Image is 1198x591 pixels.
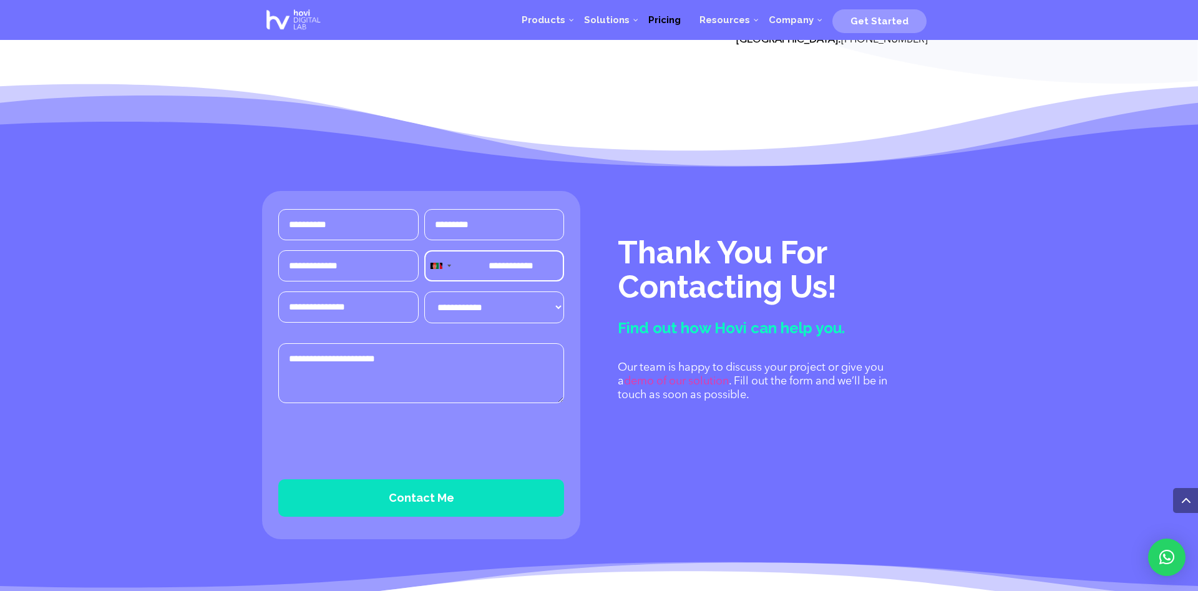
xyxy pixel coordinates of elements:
[850,16,908,27] span: Get Started
[278,417,468,466] iframe: reCAPTCHA
[639,1,690,39] a: Pricing
[832,11,927,29] a: Get Started
[425,251,455,281] div: Selected country
[618,235,936,310] h2: Thank You For Contacting Us!
[769,14,814,26] span: Company
[575,1,639,39] a: Solutions
[618,361,895,402] p: Our team is happy to discuss your project or give you a . Fill out the form and we’ll be in touch...
[648,14,681,26] span: Pricing
[389,491,454,504] span: Contact Me
[618,320,936,343] h3: Find out how Hovi can help you.
[584,14,630,26] span: Solutions
[522,14,565,26] span: Products
[699,14,750,26] span: Resources
[690,1,759,39] a: Resources
[624,376,729,387] a: demo of our solution
[759,1,823,39] a: Company
[512,1,575,39] a: Products
[278,479,564,517] button: Contact Me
